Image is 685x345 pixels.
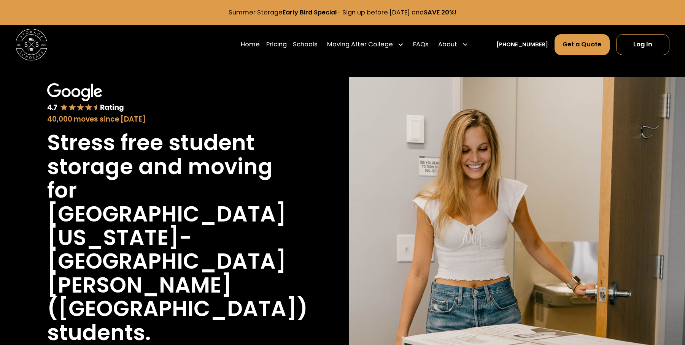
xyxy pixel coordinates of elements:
[435,34,471,56] div: About
[229,8,456,17] a: Summer StorageEarly Bird Special- Sign up before [DATE] andSAVE 20%!
[413,34,429,56] a: FAQs
[293,34,318,56] a: Schools
[283,8,337,17] strong: Early Bird Special
[241,34,260,56] a: Home
[47,202,308,321] h1: [GEOGRAPHIC_DATA][US_STATE]-[GEOGRAPHIC_DATA][PERSON_NAME] ([GEOGRAPHIC_DATA])
[47,321,151,344] h1: students.
[16,29,47,60] img: Storage Scholars main logo
[424,8,456,17] strong: SAVE 20%!
[47,114,289,125] div: 40,000 moves since [DATE]
[266,34,287,56] a: Pricing
[496,41,548,49] a: [PHONE_NUMBER]
[438,40,457,49] div: About
[324,34,407,56] div: Moving After College
[327,40,393,49] div: Moving After College
[616,34,669,55] a: Log In
[555,34,610,55] a: Get a Quote
[47,83,124,112] img: Google 4.7 star rating
[47,131,289,202] h1: Stress free student storage and moving for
